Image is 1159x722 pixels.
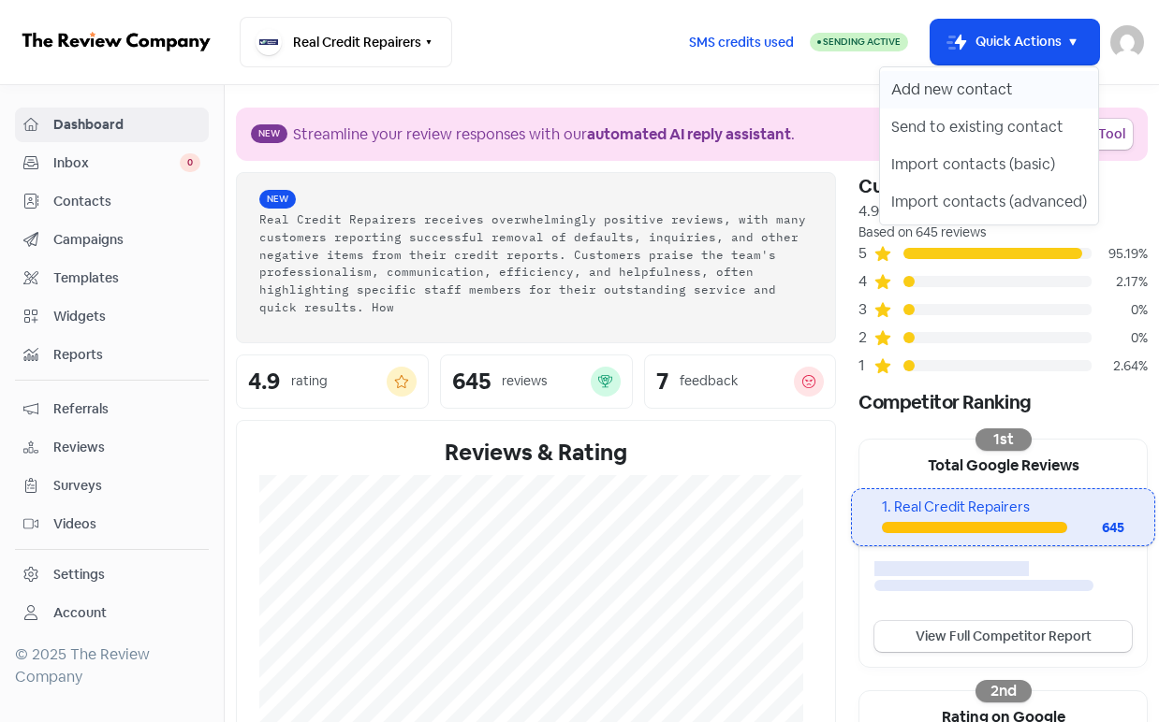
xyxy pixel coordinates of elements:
span: Reports [53,345,200,365]
a: Inbox 0 [15,146,209,180]
a: Templates [15,261,209,296]
div: 1. Real Credit Repairers [882,497,1124,518]
div: 3 [858,298,873,321]
div: Customer Reviews [858,172,1148,200]
div: 0% [1092,300,1148,320]
span: New [259,190,296,209]
div: Settings [53,565,105,585]
span: Campaigns [53,230,200,250]
div: feedback [680,371,738,391]
div: Streamline your review responses with our . [293,123,795,146]
button: Add new contact [880,71,1098,108]
a: Dashboard [15,108,209,142]
div: rating [291,371,328,391]
div: 4.9 [858,200,879,223]
span: Dashboard [53,115,200,135]
a: Referrals [15,392,209,426]
div: © 2025 The Review Company [15,643,209,688]
a: View Full Competitor Report [874,621,1132,652]
button: Quick Actions [931,20,1099,65]
button: Send to existing contact [880,108,1098,146]
span: 0 [180,153,200,172]
div: 2nd [976,680,1032,702]
span: Referrals [53,399,200,419]
div: 2.64% [1092,356,1148,376]
b: automated AI reply assistant [587,124,791,144]
a: Campaigns [15,223,209,257]
span: New [251,124,287,143]
a: 4.9rating [236,354,429,409]
a: Surveys [15,469,209,503]
div: 7 [656,370,668,393]
span: SMS credits used [689,33,794,52]
div: 645 [1067,518,1124,538]
div: 1st [976,428,1032,451]
span: Templates [53,268,200,288]
div: Real Credit Repairers receives overwhelmingly positive reviews, with many customers reporting suc... [259,210,813,316]
div: 4 [858,270,873,293]
div: Total Google Reviews [859,440,1147,488]
div: 0% [1092,328,1148,348]
div: 95.19% [1092,244,1148,264]
span: Videos [53,514,200,534]
span: Sending Active [823,36,901,48]
a: 7feedback [644,354,837,409]
a: 645reviews [440,354,633,409]
span: Inbox [53,153,180,173]
a: Reviews [15,430,209,465]
div: 4.9 [248,370,280,393]
span: Reviews [53,438,200,457]
div: 1 [858,354,873,377]
div: Based on 645 reviews [858,223,1148,242]
div: Account [53,603,107,623]
div: Competitor Ranking [858,388,1148,416]
a: Reports [15,338,209,372]
button: Import contacts (basic) [880,146,1098,183]
a: SMS credits used [673,31,810,51]
a: Videos [15,507,209,541]
span: Surveys [53,476,200,496]
div: reviews [502,371,547,391]
div: 645 [452,370,491,393]
a: Widgets [15,299,209,334]
div: 5 [858,242,873,265]
div: 2 [858,326,873,349]
span: Contacts [53,192,200,211]
a: Sending Active [810,31,908,53]
a: Account [15,596,209,630]
img: User [1110,25,1144,59]
a: Settings [15,557,209,592]
button: Import contacts (advanced) [880,183,1098,221]
div: 2.17% [1092,272,1148,292]
a: Contacts [15,184,209,219]
span: Widgets [53,307,200,326]
div: Reviews & Rating [259,436,813,469]
button: Real Credit Repairers [240,17,452,67]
